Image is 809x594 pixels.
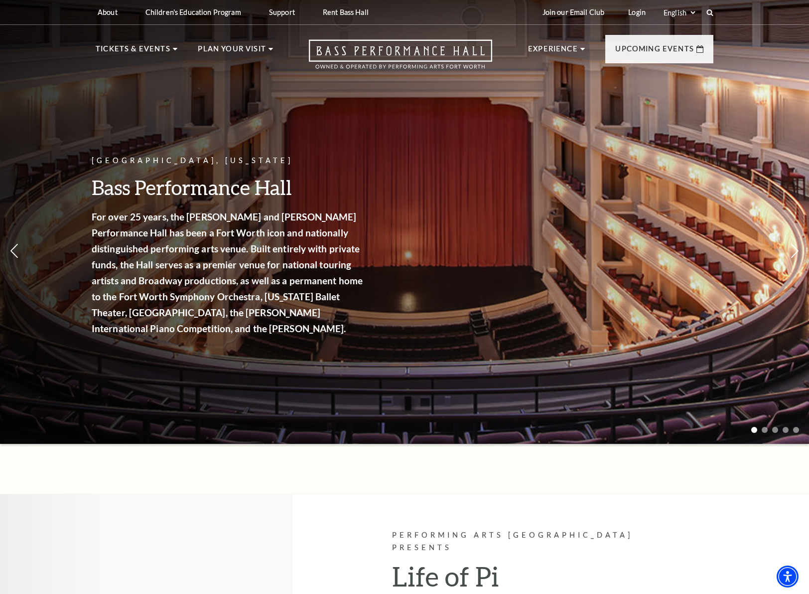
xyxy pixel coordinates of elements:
p: Upcoming Events [615,43,694,61]
strong: For over 25 years, the [PERSON_NAME] and [PERSON_NAME] Performance Hall has been a Fort Worth ico... [92,211,363,334]
select: Select: [662,8,697,17]
p: About [98,8,118,16]
p: Rent Bass Hall [323,8,369,16]
p: Children's Education Program [145,8,241,16]
div: Accessibility Menu [777,566,799,588]
p: Plan Your Visit [198,43,266,61]
p: Performing Arts [GEOGRAPHIC_DATA] Presents [392,529,659,554]
p: [GEOGRAPHIC_DATA], [US_STATE] [92,155,366,167]
h3: Bass Performance Hall [92,175,366,200]
p: Support [269,8,295,16]
p: Tickets & Events [96,43,170,61]
p: Experience [528,43,578,61]
a: Open this option [273,39,528,79]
